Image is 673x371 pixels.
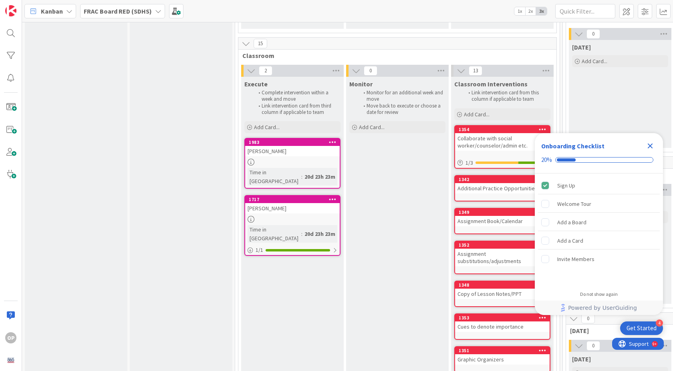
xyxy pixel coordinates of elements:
[245,196,340,213] div: 1717[PERSON_NAME]
[244,80,268,88] span: Execute
[572,355,591,363] span: March 2025
[455,321,550,332] div: Cues to denote importance
[245,139,340,146] div: 1983
[514,7,525,15] span: 1x
[40,3,44,10] div: 9+
[538,213,660,231] div: Add a Board is incomplete.
[302,172,337,181] div: 20d 23h 23m
[455,314,550,321] div: 1353
[455,176,550,193] div: 1342Additional Practice Opportunities
[541,156,552,164] div: 20%
[535,133,663,315] div: Checklist Container
[254,39,267,48] span: 15
[41,6,63,16] span: Kanban
[245,203,340,213] div: [PERSON_NAME]
[455,216,550,226] div: Assignment Book/Calendar
[349,80,373,88] span: Monitor
[5,5,16,16] img: Visit kanbanzone.com
[245,146,340,156] div: [PERSON_NAME]
[581,314,595,323] span: 0
[557,181,575,190] div: Sign Up
[455,183,550,193] div: Additional Practice Opportunities
[459,282,550,288] div: 1348
[525,7,536,15] span: 2x
[455,126,550,151] div: 1354Collaborate with social worker/counselor/admin etc.
[249,197,340,202] div: 1717
[248,168,301,185] div: Time in [GEOGRAPHIC_DATA]
[538,232,660,249] div: Add a Card is incomplete.
[538,177,660,194] div: Sign Up is complete.
[455,281,550,299] div: 1348Copy of Lesson Notes/PPT
[454,175,550,201] a: 1342Additional Practice Opportunities
[454,208,550,234] a: 1349Assignment Book/Calendar
[454,313,550,340] a: 1353Cues to denote importance
[536,7,547,15] span: 3x
[455,241,550,249] div: 1352
[244,195,341,256] a: 1717[PERSON_NAME]Time in [GEOGRAPHIC_DATA]:20d 23h 23m1/1
[570,327,664,335] span: March 2025
[455,281,550,289] div: 1348
[5,332,16,343] div: OP
[465,159,473,167] span: 1 / 3
[568,303,637,313] span: Powered by UserGuiding
[455,209,550,226] div: 1349Assignment Book/Calendar
[248,225,301,243] div: Time in [GEOGRAPHIC_DATA]
[359,103,444,116] li: Move back to execute or choose a date for review
[535,174,663,286] div: Checklist items
[586,341,600,351] span: 0
[17,1,36,11] span: Support
[359,124,385,131] span: Add Card...
[535,301,663,315] div: Footer
[582,58,607,65] span: Add Card...
[555,4,615,18] input: Quick Filter...
[364,66,377,76] span: 0
[254,124,280,131] span: Add Card...
[455,176,550,183] div: 1342
[455,133,550,151] div: Collaborate with social worker/counselor/admin etc.
[459,177,550,182] div: 1342
[656,319,663,327] div: 4
[454,80,528,88] span: Classroom Interventions
[254,90,339,103] li: Complete intervention within a week and move
[455,241,550,266] div: 1352Assignment substitutions/adjustments
[455,126,550,133] div: 1354
[644,140,657,152] div: Close Checklist
[242,52,546,60] span: Classroom
[469,66,482,76] span: 13
[5,355,16,366] img: avatar
[455,209,550,216] div: 1349
[84,7,152,15] b: FRAC Board RED (SDHS)
[249,140,340,145] div: 1983
[580,291,618,297] div: Do not show again
[459,242,550,248] div: 1352
[454,125,550,169] a: 1354Collaborate with social worker/counselor/admin etc.1/3
[464,111,490,118] span: Add Card...
[302,229,337,238] div: 20d 23h 23m
[459,315,550,321] div: 1353
[557,236,583,245] div: Add a Card
[538,250,660,268] div: Invite Members is incomplete.
[259,66,272,76] span: 2
[455,249,550,266] div: Assignment substitutions/adjustments
[557,217,586,227] div: Add a Board
[627,324,657,332] div: Get Started
[557,254,594,264] div: Invite Members
[541,141,604,151] div: Onboarding Checklist
[459,209,550,215] div: 1349
[464,90,549,103] li: Link intervention card from this column if applicable to team
[586,29,600,39] span: 0
[455,354,550,365] div: Graphic Organizers
[538,195,660,213] div: Welcome Tour is incomplete.
[541,156,657,164] div: Checklist progress: 20%
[459,127,550,132] div: 1354
[572,43,591,51] span: January 2025
[245,196,340,203] div: 1717
[620,321,663,335] div: Open Get Started checklist, remaining modules: 4
[359,90,444,103] li: Monitor for an additional week and move
[455,347,550,354] div: 1351
[455,347,550,365] div: 1351Graphic Organizers
[454,241,550,274] a: 1352Assignment substitutions/adjustments
[455,289,550,299] div: Copy of Lesson Notes/PPT
[557,199,591,209] div: Welcome Tour
[245,245,340,255] div: 1/1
